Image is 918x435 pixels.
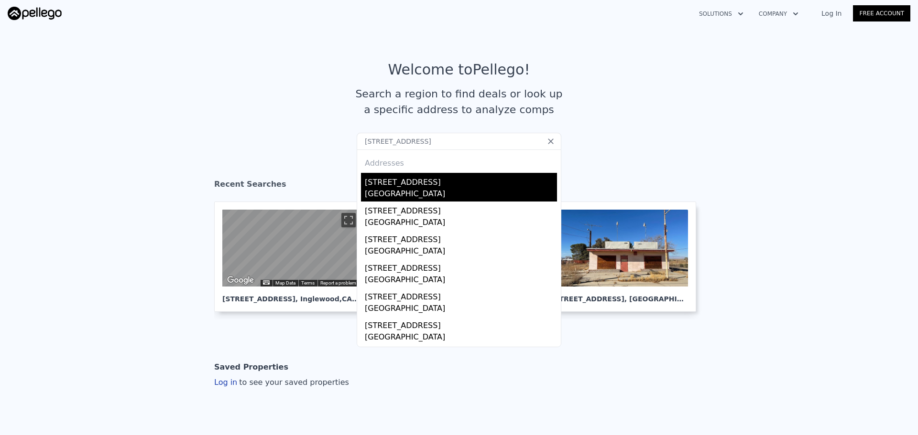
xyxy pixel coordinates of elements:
button: Company [751,5,806,22]
span: , CA 90305 [339,295,378,303]
div: [GEOGRAPHIC_DATA] [365,331,557,345]
a: Free Account [853,5,910,21]
div: [STREET_ADDRESS] [365,259,557,274]
a: Log In [810,9,853,18]
div: Log in [214,377,349,388]
a: [STREET_ADDRESS], [GEOGRAPHIC_DATA] [543,202,704,312]
span: to see your saved properties [237,378,349,387]
div: [GEOGRAPHIC_DATA] [365,274,557,287]
div: [GEOGRAPHIC_DATA] [365,245,557,259]
button: Toggle fullscreen view [341,213,356,227]
div: Street View [222,210,359,286]
div: Addresses [361,150,557,173]
div: Search a region to find deals or look up a specific address to analyze comps [352,86,566,117]
div: [STREET_ADDRESS] , Inglewood [222,286,359,304]
div: [STREET_ADDRESS] [365,345,557,360]
input: Search an address or region... [357,133,561,150]
div: [STREET_ADDRESS] [365,230,557,245]
div: Recent Searches [214,171,704,202]
div: [STREET_ADDRESS] [365,287,557,303]
a: Terms [301,280,315,286]
button: Keyboard shortcuts [263,280,270,285]
a: Map [STREET_ADDRESS], Inglewood,CA 90305 [214,202,375,312]
div: Welcome to Pellego ! [388,61,530,78]
button: Solutions [691,5,751,22]
img: Pellego [8,7,62,20]
div: [GEOGRAPHIC_DATA] [365,188,557,202]
div: [STREET_ADDRESS] [365,173,557,188]
div: Map [222,210,359,286]
img: Google [225,274,256,286]
a: Open this area in Google Maps (opens a new window) [225,274,256,286]
div: [GEOGRAPHIC_DATA] [365,303,557,316]
div: [STREET_ADDRESS] , [GEOGRAPHIC_DATA] [551,286,688,304]
div: [GEOGRAPHIC_DATA] [365,217,557,230]
button: Map Data [275,280,295,286]
div: Saved Properties [214,358,288,377]
div: [STREET_ADDRESS] [365,202,557,217]
div: [STREET_ADDRESS] [365,316,557,331]
a: Report a problem [320,280,356,286]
